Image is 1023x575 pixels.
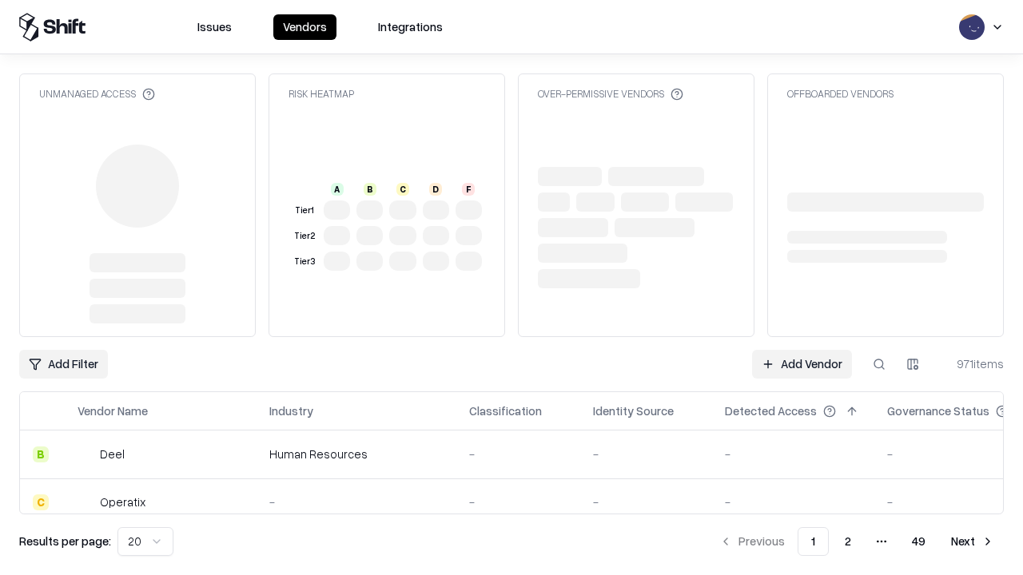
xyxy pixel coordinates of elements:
div: D [429,183,442,196]
div: Tier 2 [292,229,317,243]
div: - [469,494,567,510]
button: 2 [832,527,864,556]
nav: pagination [710,527,1004,556]
div: Operatix [100,494,145,510]
div: Detected Access [725,402,817,419]
div: Classification [469,402,542,419]
div: C [33,494,49,510]
div: - [593,446,699,462]
div: C [396,183,409,196]
div: Offboarded Vendors [787,87,894,101]
button: Next [941,527,1004,556]
img: Deel [78,446,94,462]
button: Integrations [368,14,452,40]
div: Tier 3 [292,255,317,268]
button: Vendors [273,14,336,40]
div: A [331,183,344,196]
img: Operatix [78,494,94,510]
div: Vendor Name [78,402,148,419]
div: 971 items [940,355,1004,372]
div: Deel [100,446,125,462]
p: Results per page: [19,533,111,549]
div: Industry [269,402,313,419]
div: Unmanaged Access [39,87,155,101]
div: Human Resources [269,446,444,462]
div: B [33,446,49,462]
div: Over-Permissive Vendors [538,87,683,101]
button: Add Filter [19,350,108,379]
div: Risk Heatmap [289,87,354,101]
div: B [364,183,376,196]
div: - [469,446,567,462]
a: Add Vendor [752,350,852,379]
div: Tier 1 [292,204,317,217]
div: F [462,183,475,196]
button: 49 [899,527,938,556]
div: - [725,446,862,462]
div: - [593,494,699,510]
button: 1 [798,527,829,556]
div: Governance Status [887,402,989,419]
div: - [269,494,444,510]
button: Issues [188,14,241,40]
div: Identity Source [593,402,674,419]
div: - [725,494,862,510]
